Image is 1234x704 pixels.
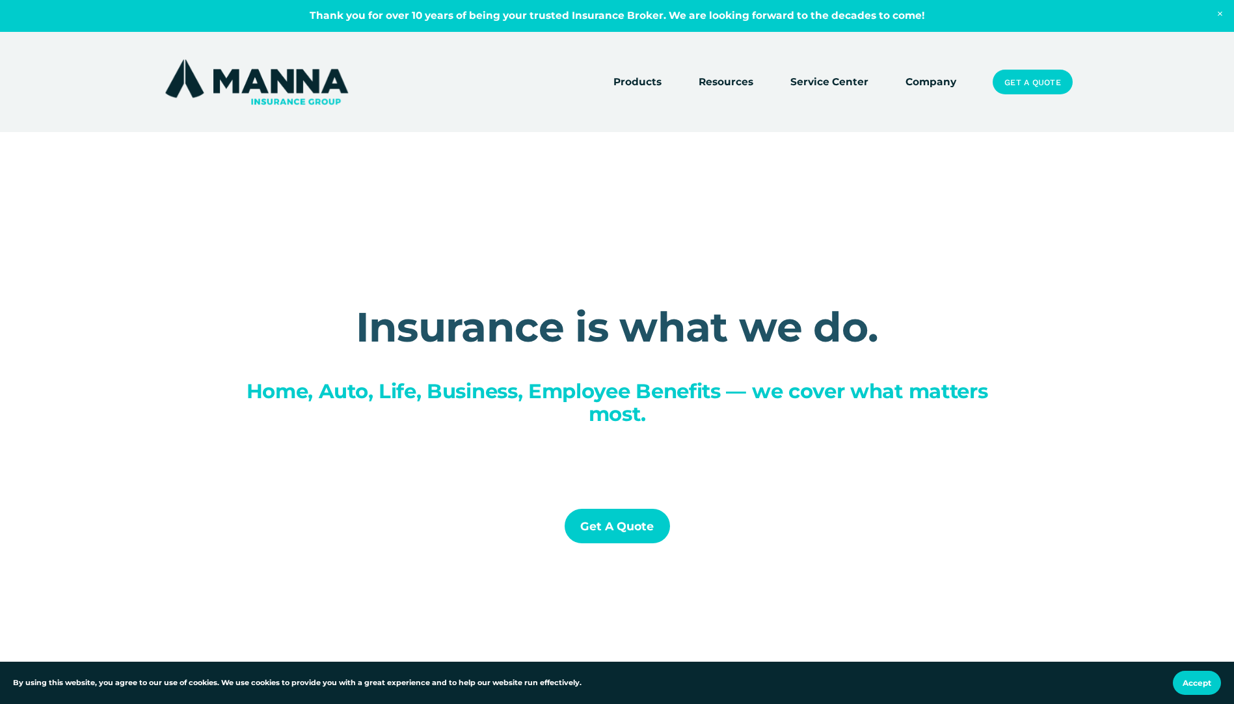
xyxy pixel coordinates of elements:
[1183,678,1211,688] span: Accept
[905,73,956,91] a: Company
[247,379,993,426] span: Home, Auto, Life, Business, Employee Benefits — we cover what matters most.
[699,73,753,91] a: folder dropdown
[790,73,868,91] a: Service Center
[162,57,351,107] img: Manna Insurance Group
[13,677,582,689] p: By using this website, you agree to our use of cookies. We use cookies to provide you with a grea...
[1173,671,1221,695] button: Accept
[613,73,662,91] a: folder dropdown
[356,302,879,352] strong: Insurance is what we do.
[993,70,1072,94] a: Get a Quote
[613,74,662,90] span: Products
[565,509,670,543] a: Get a Quote
[699,74,753,90] span: Resources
